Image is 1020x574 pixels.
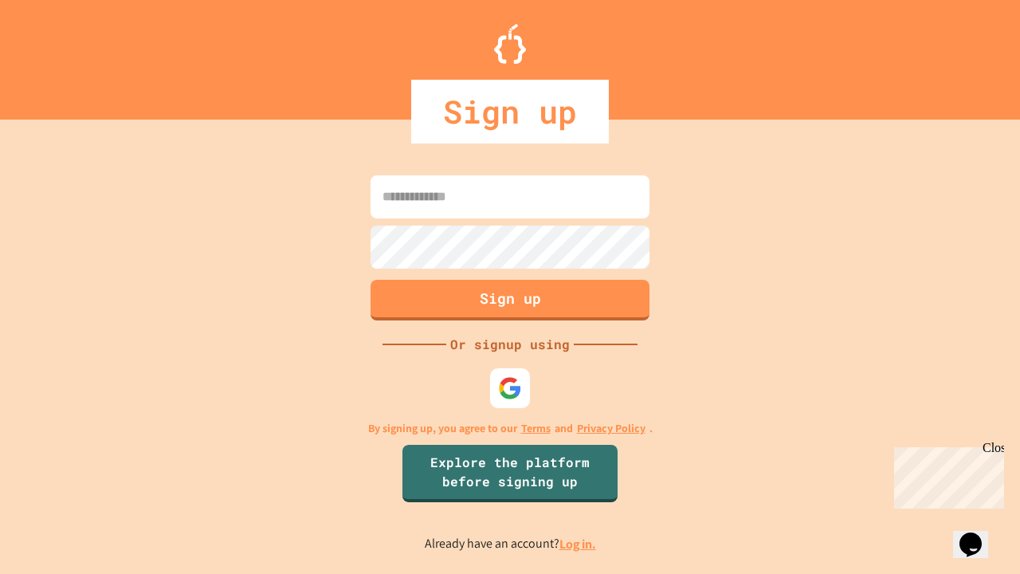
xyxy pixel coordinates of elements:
[6,6,110,101] div: Chat with us now!Close
[402,445,618,502] a: Explore the platform before signing up
[888,441,1004,509] iframe: chat widget
[411,80,609,143] div: Sign up
[425,534,596,554] p: Already have an account?
[559,536,596,552] a: Log in.
[494,24,526,64] img: Logo.svg
[446,335,574,354] div: Or signup using
[368,420,653,437] p: By signing up, you agree to our and .
[521,420,551,437] a: Terms
[577,420,645,437] a: Privacy Policy
[498,376,522,400] img: google-icon.svg
[953,510,1004,558] iframe: chat widget
[371,280,649,320] button: Sign up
